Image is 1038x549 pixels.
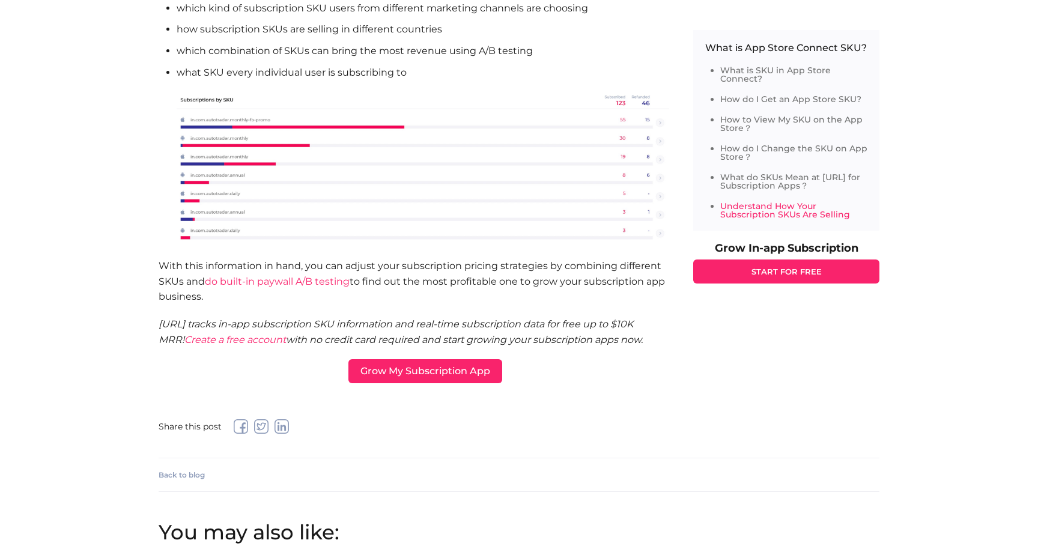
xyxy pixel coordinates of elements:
[720,172,860,191] a: What do SKUs Mean at [URL] for Subscription Apps？
[693,243,879,253] p: Grow In-app Subscription
[348,359,502,383] a: Grow My Subscription App
[177,1,669,16] li: which kind of subscription SKU users from different marketing channels are choosing
[720,143,867,162] a: How do I Change the SKU on App Store？
[184,334,286,345] a: Create a free account
[205,276,350,287] a: do built-in paywall A/B testing
[720,201,850,220] a: Understand How Your Subscription SKUs Are Selling
[693,259,879,284] a: START FOR FREE
[720,94,861,105] a: How do I Get an App Store SKU?
[177,92,669,246] img: subscriptions-by-SKUs-by-appflow.ai
[720,65,831,84] a: What is SKU in App Store Connect?
[159,422,222,431] span: Share this post
[159,470,205,479] a: Back to blog
[159,522,879,542] h2: You may also like:
[159,258,669,305] p: With this information in hand, you can adjust your subscription pricing strategies by combining d...
[177,22,669,37] li: how subscription SKUs are selling in different countries
[159,318,643,345] i: [URL] tracks in-app subscription SKU information and real-time subscription data for free up to $...
[720,114,863,133] a: How to View My SKU on the App Store？
[177,43,669,59] li: which combination of SKUs can bring the most revenue using A/B testing
[705,42,867,54] p: What is App Store Connect SKU?
[177,65,669,247] li: what SKU every individual user is subscribing to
